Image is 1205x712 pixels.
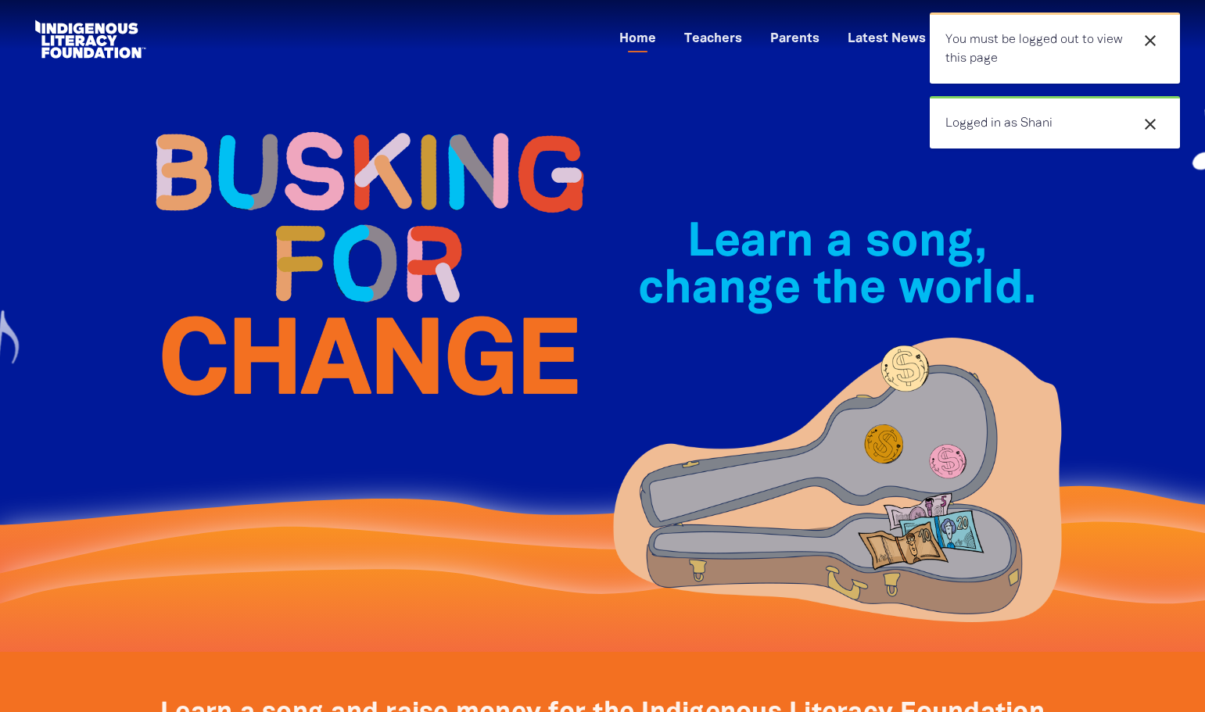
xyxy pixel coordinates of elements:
a: Teachers [675,27,751,52]
div: Logged in as Shani [930,96,1180,148]
i: close [1141,31,1160,50]
i: close [1141,115,1160,134]
button: close [1136,114,1164,134]
a: Home [610,27,665,52]
a: Parents [761,27,829,52]
button: close [1136,30,1164,51]
div: You must be logged out to view this page [930,13,1180,84]
span: Learn a song, change the world. [638,222,1036,312]
a: Latest News [838,27,935,52]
